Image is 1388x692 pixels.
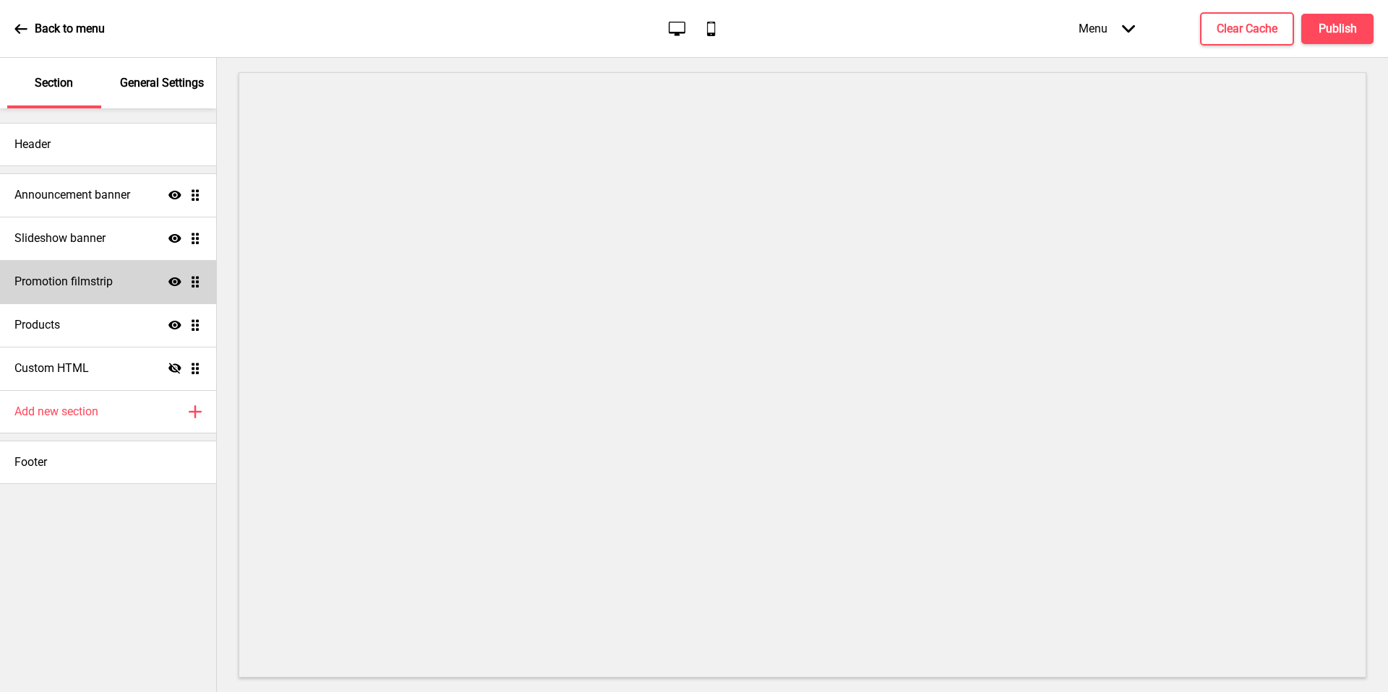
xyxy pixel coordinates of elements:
[14,230,106,246] h4: Slideshow banner
[35,75,73,91] p: Section
[14,187,130,203] h4: Announcement banner
[1064,7,1149,50] div: Menu
[1301,14,1374,44] button: Publish
[14,360,89,376] h4: Custom HTML
[14,9,105,48] a: Back to menu
[14,454,47,470] h4: Footer
[14,317,60,333] h4: Products
[14,137,51,152] h4: Header
[35,21,105,37] p: Back to menu
[1319,21,1357,37] h4: Publish
[120,75,204,91] p: General Settings
[1217,21,1277,37] h4: Clear Cache
[1200,12,1294,46] button: Clear Cache
[14,404,98,420] h4: Add new section
[14,274,113,290] h4: Promotion filmstrip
